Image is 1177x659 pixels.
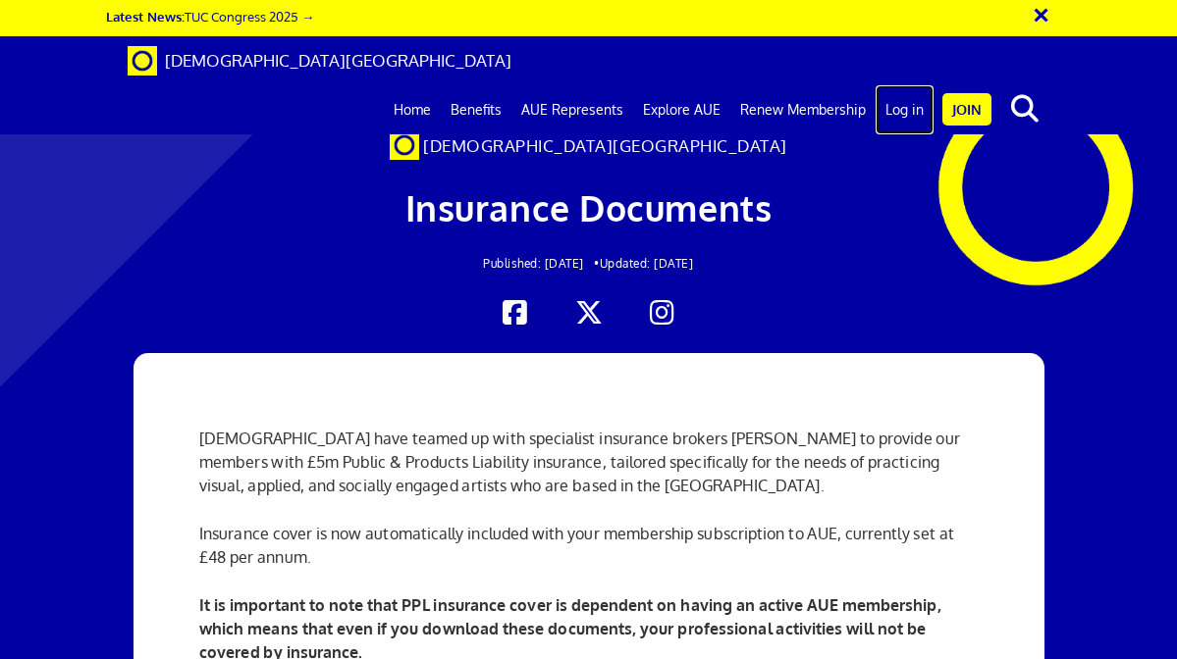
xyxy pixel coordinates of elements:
[106,8,185,25] strong: Latest News:
[384,85,441,134] a: Home
[441,85,511,134] a: Benefits
[995,88,1055,129] button: search
[511,85,633,134] a: AUE Represents
[199,522,978,569] p: Insurance cover is now automatically included with your membership subscription to AUE, currently...
[405,185,773,229] span: Insurance Documents
[633,85,730,134] a: Explore AUE
[483,256,600,271] span: Published: [DATE] •
[730,85,876,134] a: Renew Membership
[113,36,526,85] a: Brand [DEMOGRAPHIC_DATA][GEOGRAPHIC_DATA]
[876,85,934,134] a: Log in
[286,257,891,270] h2: Updated: [DATE]
[423,135,787,156] span: [DEMOGRAPHIC_DATA][GEOGRAPHIC_DATA]
[165,50,511,71] span: [DEMOGRAPHIC_DATA][GEOGRAPHIC_DATA]
[199,427,978,497] p: [DEMOGRAPHIC_DATA] have teamed up with specialist insurance brokers [PERSON_NAME] to provide our ...
[106,8,314,25] a: Latest News:TUC Congress 2025 →
[942,93,991,126] a: Join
